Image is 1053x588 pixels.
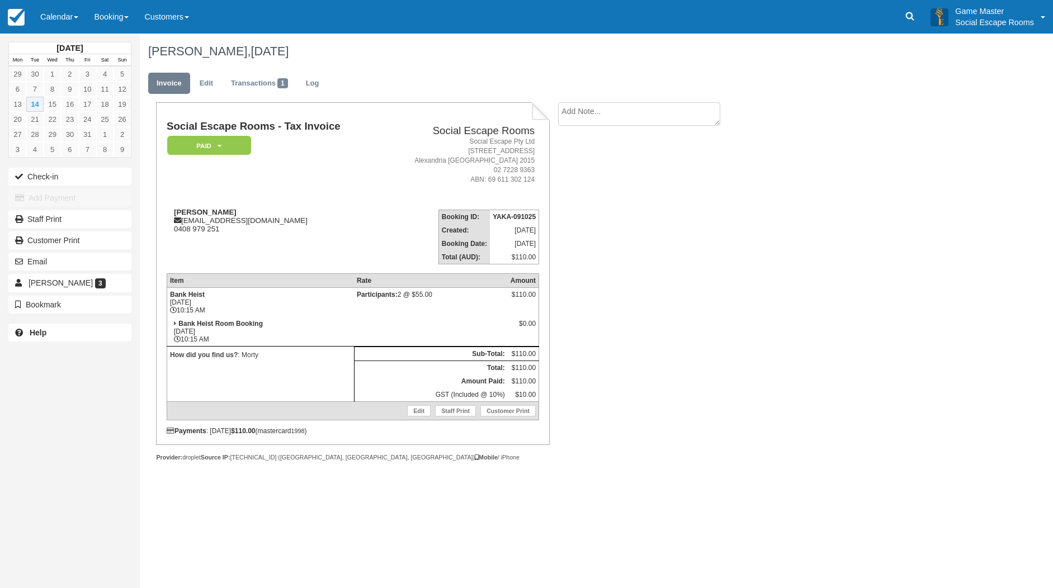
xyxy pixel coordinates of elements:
a: 1 [44,67,61,82]
strong: Mobile [475,454,498,461]
span: [PERSON_NAME] [29,278,93,287]
td: [DATE] [490,224,539,237]
div: $0.00 [511,320,536,336]
th: Item [167,273,354,287]
em: Paid [167,136,251,155]
strong: $110.00 [231,427,255,435]
span: 3 [95,278,106,288]
a: 6 [9,82,26,97]
a: 7 [79,142,96,157]
th: Fri [79,54,96,67]
img: checkfront-main-nav-mini-logo.png [8,9,25,26]
a: 11 [96,82,114,97]
a: 21 [26,112,44,127]
h1: Social Escape Rooms - Tax Invoice [167,121,380,132]
a: 29 [44,127,61,142]
small: 1998 [291,428,305,434]
a: 28 [26,127,44,142]
a: 30 [26,67,44,82]
span: 1 [277,78,288,88]
a: 13 [9,97,26,112]
td: GST (Included @ 10%) [354,388,508,402]
a: Customer Print [480,405,536,416]
img: A3 [931,8,948,26]
td: [DATE] 10:15 AM [167,287,354,317]
td: $110.00 [508,347,539,361]
a: 8 [96,142,114,157]
a: 23 [61,112,78,127]
a: 2 [114,127,131,142]
span: [DATE] [251,44,289,58]
th: Rate [354,273,508,287]
a: 6 [61,142,78,157]
strong: [PERSON_NAME] [174,208,237,216]
a: Edit [191,73,221,94]
a: 1 [96,127,114,142]
a: 27 [9,127,26,142]
div: [EMAIL_ADDRESS][DOMAIN_NAME] 0408 979 251 [167,208,380,233]
th: Thu [61,54,78,67]
a: 15 [44,97,61,112]
a: Help [8,324,131,342]
th: Sat [96,54,114,67]
button: Check-in [8,168,131,186]
a: 16 [61,97,78,112]
a: 17 [79,97,96,112]
strong: YAKA-091025 [493,213,536,221]
th: Sub-Total: [354,347,508,361]
a: Invoice [148,73,190,94]
strong: Payments [167,427,206,435]
th: Sun [114,54,131,67]
a: 12 [114,82,131,97]
th: Total (AUD): [438,250,490,264]
a: 29 [9,67,26,82]
button: Add Payment [8,189,131,207]
a: 7 [26,82,44,97]
a: Customer Print [8,231,131,249]
th: Tue [26,54,44,67]
div: droplet [TECHNICAL_ID] ([GEOGRAPHIC_DATA], [GEOGRAPHIC_DATA], [GEOGRAPHIC_DATA]) / iPhone [156,453,549,462]
a: 19 [114,97,131,112]
address: Social Escape Pty Ltd [STREET_ADDRESS] Alexandria [GEOGRAPHIC_DATA] 2015 02 7228 9363 ABN: 69 611... [385,137,535,185]
a: 24 [79,112,96,127]
a: Log [298,73,328,94]
strong: Bank Heist [170,291,205,298]
p: Game Master [955,6,1034,17]
th: Amount Paid: [354,374,508,388]
strong: Source IP: [201,454,230,461]
a: 9 [61,82,78,97]
h1: [PERSON_NAME], [148,45,921,58]
th: Mon [9,54,26,67]
a: 4 [96,67,114,82]
a: [PERSON_NAME] 3 [8,274,131,292]
a: 31 [79,127,96,142]
a: 3 [79,67,96,82]
th: Booking Date: [438,237,490,250]
th: Total: [354,361,508,374]
a: Staff Print [435,405,476,416]
strong: [DATE] [56,44,83,53]
p: Social Escape Rooms [955,17,1034,28]
td: 2 @ $55.00 [354,287,508,317]
td: $110.00 [490,250,539,264]
a: 8 [44,82,61,97]
strong: Participants [357,291,398,298]
th: Created: [438,224,490,237]
a: 26 [114,112,131,127]
a: 30 [61,127,78,142]
p: : Morty [170,349,351,361]
a: 18 [96,97,114,112]
th: Wed [44,54,61,67]
td: [DATE] 10:15 AM [167,317,354,347]
a: 22 [44,112,61,127]
button: Email [8,253,131,271]
a: 5 [44,142,61,157]
strong: How did you find us? [170,351,238,359]
th: Booking ID: [438,210,490,224]
a: 2 [61,67,78,82]
a: Edit [407,405,431,416]
a: Transactions1 [223,73,296,94]
td: $10.00 [508,388,539,402]
div: : [DATE] (mastercard ) [167,427,539,435]
div: $110.00 [511,291,536,307]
